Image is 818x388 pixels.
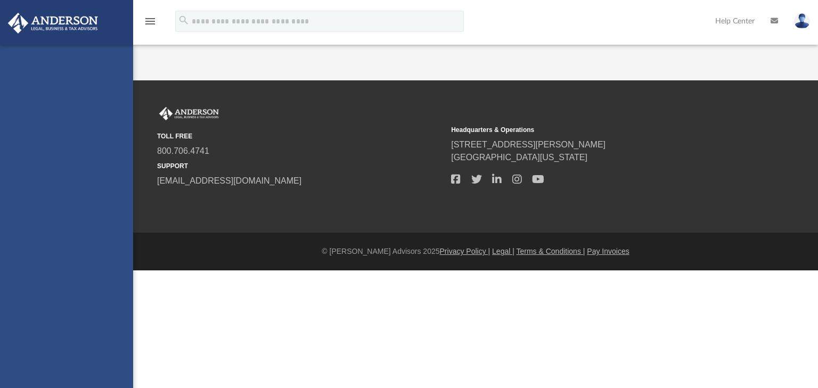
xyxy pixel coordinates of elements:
[157,176,301,185] a: [EMAIL_ADDRESS][DOMAIN_NAME]
[517,247,585,255] a: Terms & Conditions |
[144,20,157,28] a: menu
[144,15,157,28] i: menu
[451,125,738,135] small: Headquarters & Operations
[133,246,818,257] div: © [PERSON_NAME] Advisors 2025
[157,146,209,155] a: 800.706.4741
[5,13,101,34] img: Anderson Advisors Platinum Portal
[794,13,810,29] img: User Pic
[587,247,629,255] a: Pay Invoices
[440,247,490,255] a: Privacy Policy |
[451,153,587,162] a: [GEOGRAPHIC_DATA][US_STATE]
[157,161,444,171] small: SUPPORT
[157,131,444,141] small: TOLL FREE
[492,247,514,255] a: Legal |
[157,107,221,121] img: Anderson Advisors Platinum Portal
[451,140,606,149] a: [STREET_ADDRESS][PERSON_NAME]
[178,14,190,26] i: search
